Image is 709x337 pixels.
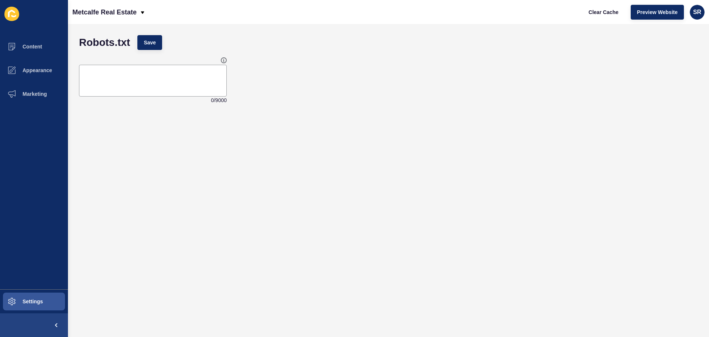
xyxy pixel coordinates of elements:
[631,5,684,20] button: Preview Website
[144,39,156,46] span: Save
[582,5,625,20] button: Clear Cache
[589,9,619,16] span: Clear Cache
[693,9,701,16] span: SR
[215,97,227,104] span: 9000
[211,97,214,104] span: 0
[637,9,678,16] span: Preview Website
[137,35,162,50] button: Save
[72,3,137,21] p: Metcalfe Real Estate
[214,97,215,104] span: /
[79,39,130,46] h1: Robots.txt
